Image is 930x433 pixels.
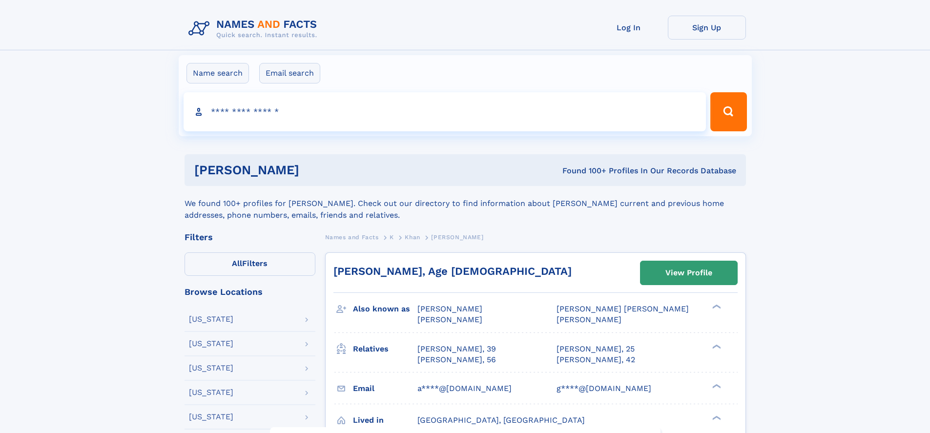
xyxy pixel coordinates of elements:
span: [PERSON_NAME] [417,304,482,313]
span: [PERSON_NAME] [557,315,621,324]
div: [US_STATE] [189,340,233,348]
div: View Profile [665,262,712,284]
span: K [390,234,394,241]
span: [GEOGRAPHIC_DATA], [GEOGRAPHIC_DATA] [417,415,585,425]
div: [US_STATE] [189,315,233,323]
h3: Relatives [353,341,417,357]
span: [PERSON_NAME] [417,315,482,324]
div: ❯ [710,414,722,421]
span: [PERSON_NAME] [431,234,483,241]
span: All [232,259,242,268]
span: Khan [405,234,420,241]
div: ❯ [710,304,722,310]
h1: [PERSON_NAME] [194,164,431,176]
a: Names and Facts [325,231,379,243]
div: We found 100+ profiles for [PERSON_NAME]. Check out our directory to find information about [PERS... [185,186,746,221]
h3: Lived in [353,412,417,429]
div: [US_STATE] [189,364,233,372]
div: [US_STATE] [189,389,233,396]
a: [PERSON_NAME], 39 [417,344,496,354]
a: [PERSON_NAME], 42 [557,354,635,365]
button: Search Button [710,92,746,131]
h3: Email [353,380,417,397]
a: Khan [405,231,420,243]
a: View Profile [641,261,737,285]
div: Found 100+ Profiles In Our Records Database [431,165,736,176]
a: [PERSON_NAME], Age [DEMOGRAPHIC_DATA] [333,265,572,277]
div: Filters [185,233,315,242]
label: Email search [259,63,320,83]
img: Logo Names and Facts [185,16,325,42]
input: search input [184,92,706,131]
a: Log In [590,16,668,40]
a: [PERSON_NAME], 25 [557,344,635,354]
div: Browse Locations [185,288,315,296]
span: [PERSON_NAME] [PERSON_NAME] [557,304,689,313]
a: K [390,231,394,243]
div: ❯ [710,383,722,389]
label: Name search [186,63,249,83]
div: [US_STATE] [189,413,233,421]
a: [PERSON_NAME], 56 [417,354,496,365]
label: Filters [185,252,315,276]
h3: Also known as [353,301,417,317]
div: ❯ [710,343,722,350]
a: Sign Up [668,16,746,40]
